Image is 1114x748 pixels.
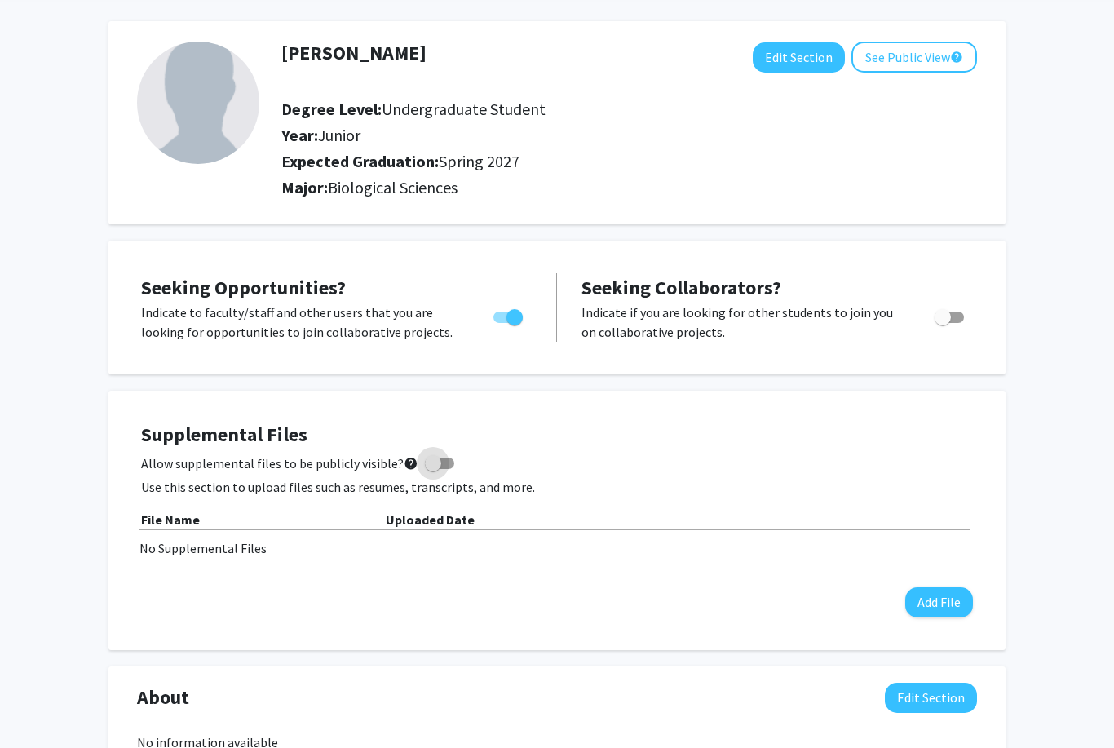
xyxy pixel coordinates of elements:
span: Undergraduate Student [382,99,546,119]
h2: Degree Level: [281,100,912,119]
b: File Name [141,511,200,528]
b: Uploaded Date [386,511,475,528]
span: About [137,683,189,712]
button: Edit Section [753,42,845,73]
span: Biological Sciences [328,177,458,197]
span: Allow supplemental files to be publicly visible? [141,454,418,473]
h2: Major: [281,178,977,197]
img: Profile Picture [137,42,259,164]
div: Toggle [928,303,973,327]
span: Spring 2027 [439,151,519,171]
h1: [PERSON_NAME] [281,42,427,65]
iframe: Chat [12,675,69,736]
h2: Expected Graduation: [281,152,912,171]
button: Add File [905,587,973,617]
button: Edit About [885,683,977,713]
div: No Supplemental Files [139,538,975,558]
button: See Public View [851,42,977,73]
p: Indicate to faculty/staff and other users that you are looking for opportunities to join collabor... [141,303,462,342]
div: Toggle [487,303,532,327]
h2: Year: [281,126,912,145]
h4: Supplemental Files [141,423,973,447]
p: Indicate if you are looking for other students to join you on collaborative projects. [581,303,904,342]
span: Seeking Opportunities? [141,275,346,300]
span: Seeking Collaborators? [581,275,781,300]
p: Use this section to upload files such as resumes, transcripts, and more. [141,477,973,497]
span: Junior [318,125,360,145]
mat-icon: help [404,454,418,473]
mat-icon: help [950,47,963,67]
